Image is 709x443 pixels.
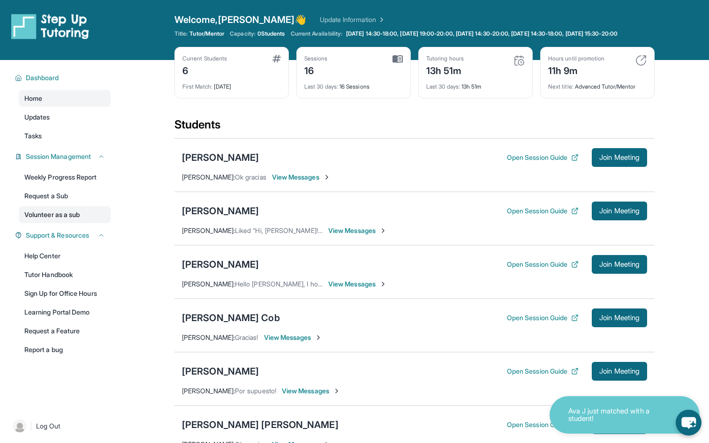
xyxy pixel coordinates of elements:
img: Chevron Right [376,15,385,24]
div: Hours until promotion [548,55,604,62]
div: Current Students [182,55,227,62]
a: Tasks [19,128,111,144]
button: Support & Resources [22,231,105,240]
span: Join Meeting [599,155,640,160]
span: Next title : [548,83,573,90]
span: Log Out [36,421,60,431]
span: Join Meeting [599,368,640,374]
p: Ava J just matched with a student! [568,407,662,423]
span: View Messages [264,333,323,342]
span: View Messages [282,386,340,396]
div: [DATE] [182,77,281,90]
span: Ok gracias [235,173,266,181]
span: Tutor/Mentor [189,30,224,38]
span: Welcome, [PERSON_NAME] 👋 [174,13,307,26]
a: Volunteer as a sub [19,206,111,223]
span: View Messages [328,226,387,235]
span: Por supuesto! [235,387,276,395]
img: logo [11,13,89,39]
a: Weekly Progress Report [19,169,111,186]
span: Liked “Hi, [PERSON_NAME]! Just a reminder that our tutoring session will begin in 30 minutes. I'l... [235,226,610,234]
button: Dashboard [22,73,105,83]
span: View Messages [272,173,331,182]
button: Session Management [22,152,105,161]
a: Learning Portal Demo [19,304,111,321]
span: Hello [PERSON_NAME], I hope this message finds you well, [PERSON_NAME] tutoring session will star... [235,280,626,288]
div: [PERSON_NAME] [182,204,259,218]
span: [PERSON_NAME] : [182,280,235,288]
span: | [30,420,32,432]
span: Gracias! [235,333,258,341]
span: [PERSON_NAME] : [182,333,235,341]
span: Join Meeting [599,208,640,214]
a: Sign Up for Office Hours [19,285,111,302]
div: Students [174,117,655,138]
div: [PERSON_NAME] [PERSON_NAME] [182,418,339,431]
button: chat-button [676,410,701,435]
span: Tasks [24,131,42,141]
a: Updates [19,109,111,126]
a: Tutor Handbook [19,266,111,283]
button: Open Session Guide [507,367,579,376]
button: Join Meeting [592,308,647,327]
button: Open Session Guide [507,420,579,429]
span: Title: [174,30,188,38]
span: Session Management [26,152,91,161]
div: [PERSON_NAME] [182,258,259,271]
img: Chevron-Right [379,280,387,288]
span: [PERSON_NAME] : [182,387,235,395]
img: card [513,55,525,66]
img: Chevron-Right [315,334,322,341]
span: Capacity: [230,30,256,38]
span: Current Availability: [291,30,342,38]
span: Home [24,94,42,103]
span: [DATE] 14:30-18:00, [DATE] 19:00-20:00, [DATE] 14:30-20:00, [DATE] 14:30-18:00, [DATE] 15:30-20:00 [346,30,618,38]
div: 16 [304,62,328,77]
div: 13h 51m [426,62,464,77]
button: Open Session Guide [507,153,579,162]
span: Last 30 days : [304,83,338,90]
div: Tutoring hours [426,55,464,62]
button: Open Session Guide [507,313,579,323]
div: Advanced Tutor/Mentor [548,77,647,90]
img: Chevron-Right [323,173,331,181]
span: First Match : [182,83,212,90]
img: Chevron-Right [333,387,340,395]
img: card [392,55,403,63]
span: Dashboard [26,73,59,83]
span: [PERSON_NAME] : [182,226,235,234]
div: [PERSON_NAME] [182,151,259,164]
span: 0 Students [257,30,285,38]
a: Help Center [19,248,111,264]
div: [PERSON_NAME] [182,365,259,378]
div: 6 [182,62,227,77]
button: Open Session Guide [507,206,579,216]
div: 13h 51m [426,77,525,90]
button: Join Meeting [592,362,647,381]
div: 11h 9m [548,62,604,77]
span: Last 30 days : [426,83,460,90]
button: Open Session Guide [507,260,579,269]
a: [DATE] 14:30-18:00, [DATE] 19:00-20:00, [DATE] 14:30-20:00, [DATE] 14:30-18:00, [DATE] 15:30-20:00 [344,30,619,38]
a: Request a Feature [19,323,111,339]
img: user-img [13,420,26,433]
img: Chevron-Right [379,227,387,234]
a: |Log Out [9,416,111,436]
a: Request a Sub [19,188,111,204]
span: Join Meeting [599,262,640,267]
a: Update Information [320,15,385,24]
span: Support & Resources [26,231,89,240]
div: [PERSON_NAME] Cob [182,311,280,324]
span: Join Meeting [599,315,640,321]
img: card [272,55,281,62]
div: 16 Sessions [304,77,403,90]
span: View Messages [328,279,387,289]
a: Home [19,90,111,107]
button: Join Meeting [592,202,647,220]
span: [PERSON_NAME] : [182,173,235,181]
div: Sessions [304,55,328,62]
img: card [635,55,647,66]
span: Updates [24,113,50,122]
a: Report a bug [19,341,111,358]
button: Join Meeting [592,255,647,274]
